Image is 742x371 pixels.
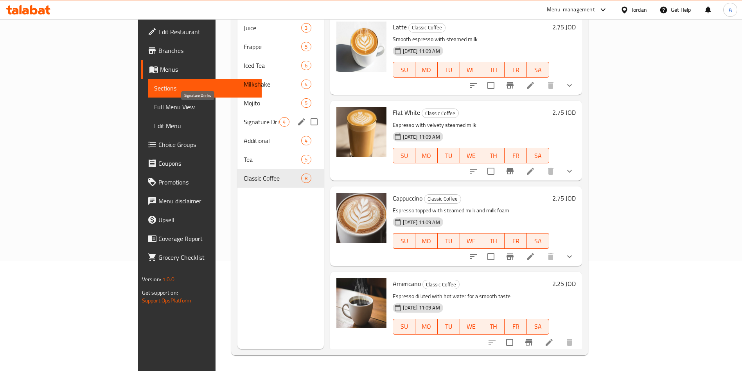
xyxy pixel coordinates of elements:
[301,98,311,108] div: items
[302,156,311,163] span: 5
[485,64,501,76] span: TH
[560,162,579,181] button: show more
[423,280,459,289] span: Classic Coffee
[460,148,482,163] button: WE
[441,150,457,161] span: TU
[526,252,535,261] a: Edit menu item
[482,233,505,249] button: TH
[530,321,546,332] span: SA
[527,148,549,163] button: SA
[441,321,457,332] span: TU
[393,120,550,130] p: Espresso with velvety steamed milk
[237,150,323,169] div: Tea5
[508,150,524,161] span: FR
[393,62,415,78] button: SU
[565,81,574,90] svg: Show Choices
[438,233,460,249] button: TU
[141,41,262,60] a: Branches
[560,247,579,266] button: show more
[464,162,483,181] button: sort-choices
[482,148,505,163] button: TH
[141,248,262,267] a: Grocery Checklist
[541,76,560,95] button: delete
[148,98,262,116] a: Full Menu View
[244,61,301,70] span: Iced Tea
[302,137,311,145] span: 4
[526,81,535,90] a: Edit menu item
[422,280,460,289] div: Classic Coffee
[302,81,311,88] span: 4
[460,62,482,78] button: WE
[244,136,301,145] span: Additional
[565,252,574,261] svg: Show Choices
[393,107,420,118] span: Flat White
[237,169,323,188] div: Classic Coffee8
[560,333,579,352] button: delete
[154,83,256,93] span: Sections
[142,295,192,306] a: Support.OpsPlatform
[463,321,479,332] span: WE
[237,18,323,37] div: Juice3
[552,193,576,204] h6: 2.75 JOD
[280,118,289,126] span: 4
[158,27,256,36] span: Edit Restaurant
[565,166,574,176] svg: Show Choices
[393,291,550,301] p: Espresso diluted with hot water for a smooth taste
[158,196,256,206] span: Menu disclaimer
[237,75,323,94] div: Milkshake4
[482,319,505,335] button: TH
[505,319,527,335] button: FR
[162,274,174,284] span: 1.0.0
[501,162,519,181] button: Branch-specific-item
[508,321,524,332] span: FR
[244,155,301,164] span: Tea
[141,173,262,192] a: Promotions
[415,233,438,249] button: MO
[244,42,301,51] span: Frappe
[464,247,483,266] button: sort-choices
[400,133,443,141] span: [DATE] 11:09 AM
[505,62,527,78] button: FR
[336,22,386,72] img: Latte
[141,135,262,154] a: Choice Groups
[141,60,262,79] a: Menus
[237,131,323,150] div: Additional4
[441,64,457,76] span: TU
[244,117,279,127] span: Signature Drinks
[460,233,482,249] button: WE
[301,61,311,70] div: items
[419,64,435,76] span: MO
[483,163,499,179] span: Select to update
[244,80,301,89] span: Milkshake
[393,278,421,290] span: Americano
[158,253,256,262] span: Grocery Checklist
[419,321,435,332] span: MO
[237,15,323,191] nav: Menu sections
[438,62,460,78] button: TU
[501,334,518,351] span: Select to update
[142,288,178,298] span: Get support on:
[154,102,256,112] span: Full Menu View
[438,319,460,335] button: TU
[302,100,311,107] span: 5
[279,117,289,127] div: items
[237,56,323,75] div: Iced Tea6
[501,76,519,95] button: Branch-specific-item
[505,148,527,163] button: FR
[501,247,519,266] button: Branch-specific-item
[141,192,262,210] a: Menu disclaimer
[244,23,301,33] span: Juice
[508,64,524,76] span: FR
[336,193,386,243] img: Cappuccino
[296,116,307,128] button: edit
[393,319,415,335] button: SU
[396,235,412,247] span: SU
[729,5,732,14] span: A
[301,23,311,33] div: items
[400,219,443,226] span: [DATE] 11:09 AM
[244,174,301,183] span: Classic Coffee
